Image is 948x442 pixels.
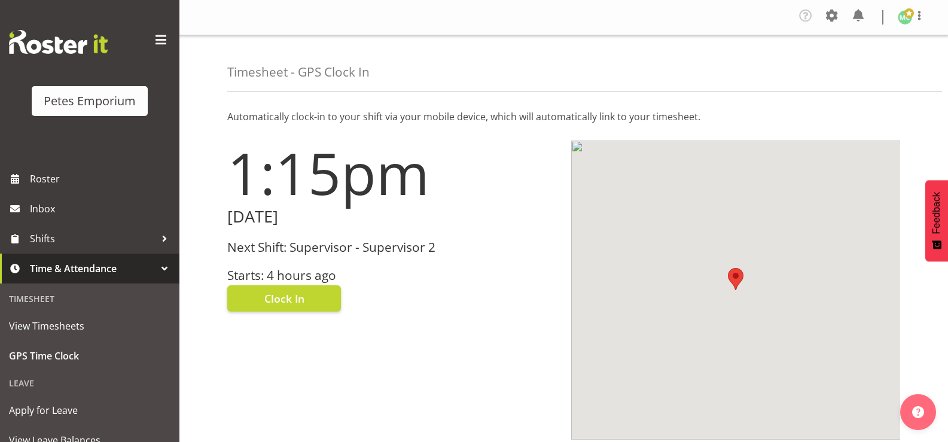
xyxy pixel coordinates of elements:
span: Apply for Leave [9,401,170,419]
img: melissa-cowen2635.jpg [898,10,912,25]
button: Feedback - Show survey [925,180,948,261]
span: Time & Attendance [30,260,156,278]
h2: [DATE] [227,208,557,226]
span: GPS Time Clock [9,347,170,365]
span: Clock In [264,291,304,306]
button: Clock In [227,285,341,312]
p: Automatically clock-in to your shift via your mobile device, which will automatically link to you... [227,109,900,124]
div: Petes Emporium [44,92,136,110]
h1: 1:15pm [227,141,557,205]
img: Rosterit website logo [9,30,108,54]
div: Leave [3,371,176,395]
span: View Timesheets [9,317,170,335]
span: Roster [30,170,173,188]
a: View Timesheets [3,311,176,341]
h4: Timesheet - GPS Clock In [227,65,370,79]
span: Inbox [30,200,173,218]
div: Timesheet [3,286,176,311]
a: GPS Time Clock [3,341,176,371]
a: Apply for Leave [3,395,176,425]
h3: Starts: 4 hours ago [227,269,557,282]
img: help-xxl-2.png [912,406,924,418]
span: Shifts [30,230,156,248]
span: Feedback [931,192,942,234]
h3: Next Shift: Supervisor - Supervisor 2 [227,240,557,254]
